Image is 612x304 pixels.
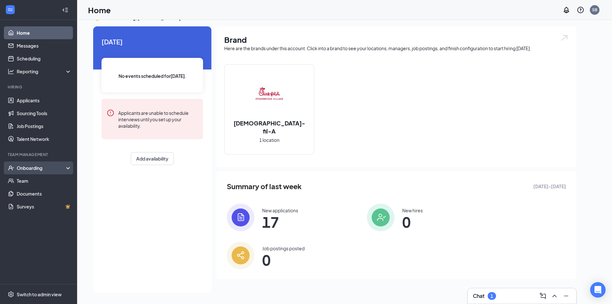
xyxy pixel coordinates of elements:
a: Talent Network [17,133,72,145]
a: Scheduling [17,52,72,65]
img: icon [227,242,254,269]
div: Hiring [8,84,70,90]
svg: Error [107,109,114,117]
svg: Settings [8,291,14,298]
a: Team [17,174,72,187]
button: ChevronUp [549,291,560,301]
svg: UserCheck [8,165,14,171]
h1: Brand [224,34,569,45]
div: Open Intercom Messenger [590,282,606,298]
div: Onboarding [17,165,66,171]
svg: WorkstreamLogo [7,6,13,13]
span: 0 [262,254,305,266]
a: SurveysCrown [17,200,72,213]
svg: Analysis [8,68,14,75]
img: open.6027fd2a22e1237b5b06.svg [560,34,569,41]
svg: Notifications [563,6,570,14]
svg: QuestionInfo [577,6,584,14]
a: Messages [17,39,72,52]
div: Team Management [8,152,70,157]
div: 1 [491,293,493,299]
h3: Chat [473,292,484,299]
svg: ChevronUp [551,292,558,300]
button: Minimize [561,291,571,301]
button: ComposeMessage [538,291,548,301]
div: New hires [402,207,423,214]
div: Switch to admin view [17,291,62,298]
span: 17 [262,216,298,228]
div: New applications [262,207,298,214]
span: No events scheduled for [DATE] . [119,72,186,79]
span: [DATE] [102,37,203,47]
img: icon [367,204,395,231]
img: icon [227,204,254,231]
a: Job Postings [17,120,72,133]
h1: Home [88,5,111,15]
img: Chick-fil-A [249,75,290,116]
a: Documents [17,187,72,200]
div: SB [592,7,597,13]
svg: ComposeMessage [539,292,547,300]
h2: [DEMOGRAPHIC_DATA]-fil-A [225,119,314,135]
div: Here are the brands under this account. Click into a brand to see your locations, managers, job p... [224,45,569,51]
a: Sourcing Tools [17,107,72,120]
span: [DATE] - [DATE] [533,183,566,190]
span: Summary of last week [227,181,302,192]
svg: Minimize [562,292,570,300]
button: Add availability [131,152,174,165]
span: 1 location [259,136,279,143]
a: Applicants [17,94,72,107]
div: Applicants are unable to schedule interviews until you set up your availability. [118,109,198,129]
div: Job postings posted [262,245,305,252]
div: Reporting [17,68,72,75]
a: Home [17,26,72,39]
span: 0 [402,216,423,228]
svg: Collapse [62,7,68,13]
